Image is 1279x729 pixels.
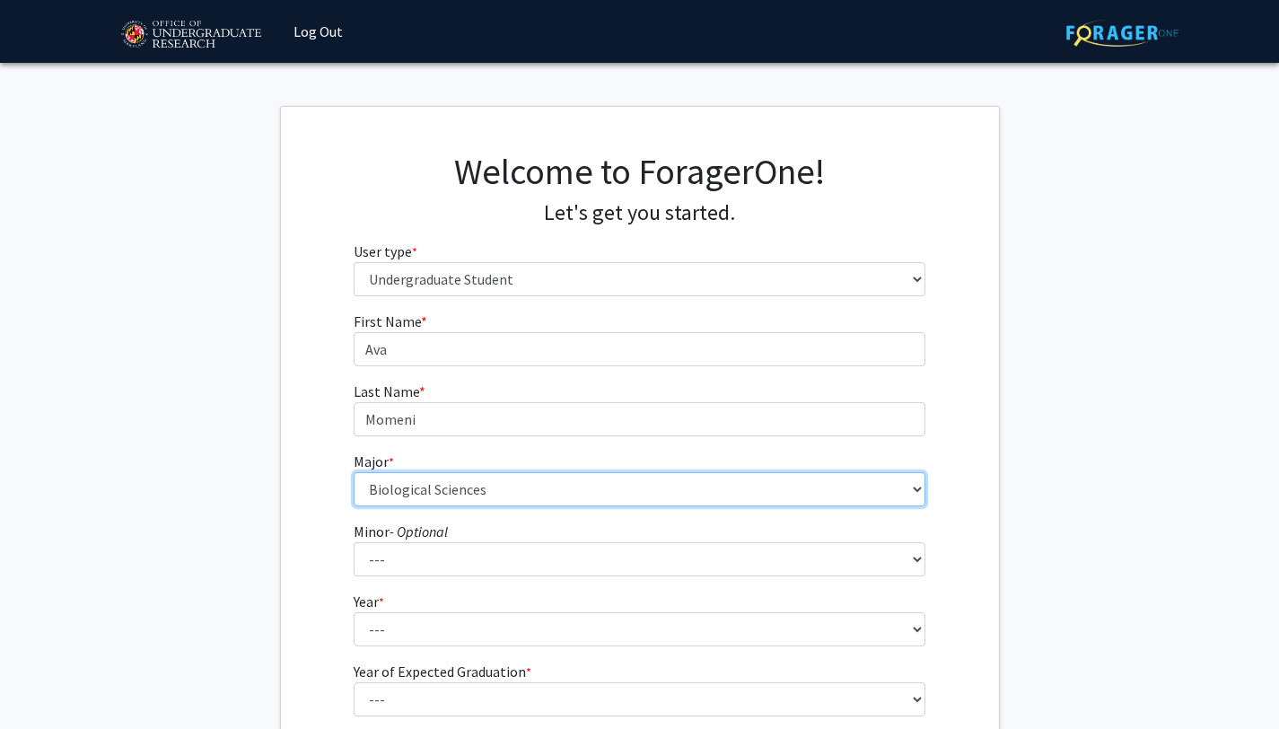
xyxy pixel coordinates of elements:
img: University of Maryland Logo [115,13,267,57]
label: Year of Expected Graduation [354,661,531,682]
label: Major [354,451,394,472]
label: Minor [354,521,448,542]
i: - Optional [390,523,448,540]
span: First Name [354,312,421,330]
h1: Welcome to ForagerOne! [354,150,925,193]
h4: Let's get you started. [354,200,925,226]
iframe: Chat [13,648,76,716]
label: User type [354,241,417,262]
label: Year [354,591,384,612]
img: ForagerOne Logo [1066,19,1178,47]
span: Last Name [354,382,419,400]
